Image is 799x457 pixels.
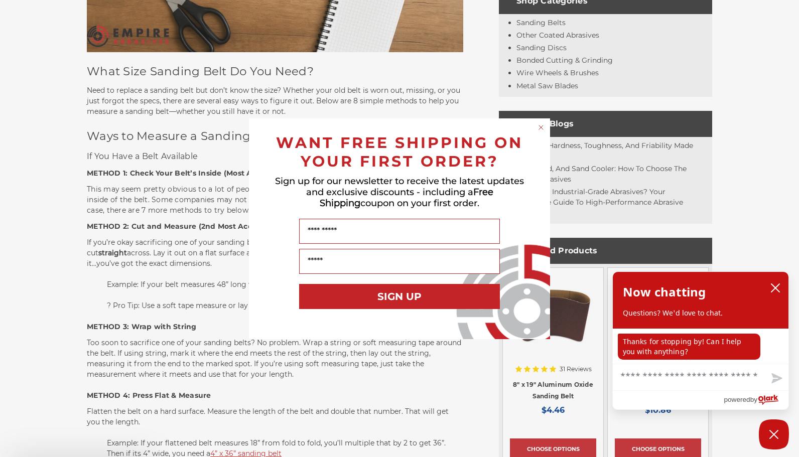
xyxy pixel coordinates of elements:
button: close chatbox [767,280,783,295]
h2: Now chatting [623,282,706,302]
span: powered [724,393,750,406]
span: by [750,393,757,406]
span: WANT FREE SHIPPING ON YOUR FIRST ORDER? [276,133,523,171]
span: Free Shipping [320,187,493,209]
p: Thanks for stopping by! Can I help you with anything? [618,334,760,360]
span: Sign up for our newsletter to receive the latest updates and exclusive discounts - including a co... [275,176,524,209]
button: SIGN UP [299,284,500,309]
button: Close Chatbox [759,419,789,449]
a: Powered by Olark [724,391,788,409]
button: Close dialog [536,122,546,132]
div: olark chatbox [612,271,789,410]
p: Questions? We'd love to chat. [623,308,778,318]
div: chat [613,329,788,364]
button: Send message [763,367,788,390]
